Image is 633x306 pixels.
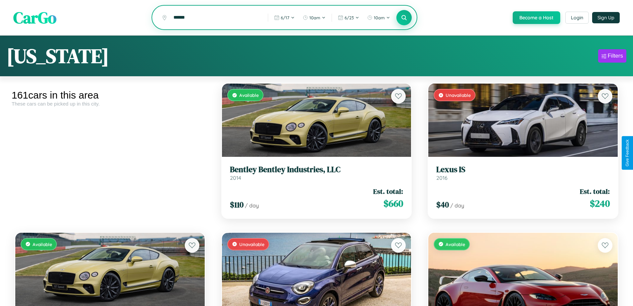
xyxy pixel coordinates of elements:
span: 10am [374,15,385,20]
span: / day [450,202,464,209]
div: Filters [608,53,623,59]
button: Become a Host [513,11,560,24]
span: 2016 [436,174,448,181]
h3: Bentley Bentley Industries, LLC [230,165,403,174]
span: 6 / 23 [345,15,354,20]
button: Login [565,12,589,24]
span: / day [245,202,259,209]
span: $ 110 [230,199,244,210]
span: 10am [309,15,320,20]
span: $ 40 [436,199,449,210]
button: 6/17 [271,12,298,23]
div: 161 cars in this area [12,90,208,101]
span: CarGo [13,7,56,29]
div: These cars can be picked up in this city. [12,101,208,107]
span: Est. total: [580,186,610,196]
a: Lexus IS2016 [436,165,610,181]
span: Available [446,241,465,247]
span: Unavailable [239,241,264,247]
span: 6 / 17 [281,15,289,20]
span: $ 240 [590,197,610,210]
h3: Lexus IS [436,165,610,174]
button: 10am [364,12,393,23]
a: Bentley Bentley Industries, LLC2014 [230,165,403,181]
span: Available [239,92,259,98]
span: $ 660 [383,197,403,210]
button: Filters [598,49,626,63]
span: Unavailable [446,92,471,98]
div: Give Feedback [625,140,630,166]
button: 6/23 [335,12,363,23]
h1: [US_STATE] [7,42,109,70]
span: Est. total: [373,186,403,196]
span: Available [33,241,52,247]
span: 2014 [230,174,241,181]
button: Sign Up [592,12,620,23]
button: 10am [299,12,329,23]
